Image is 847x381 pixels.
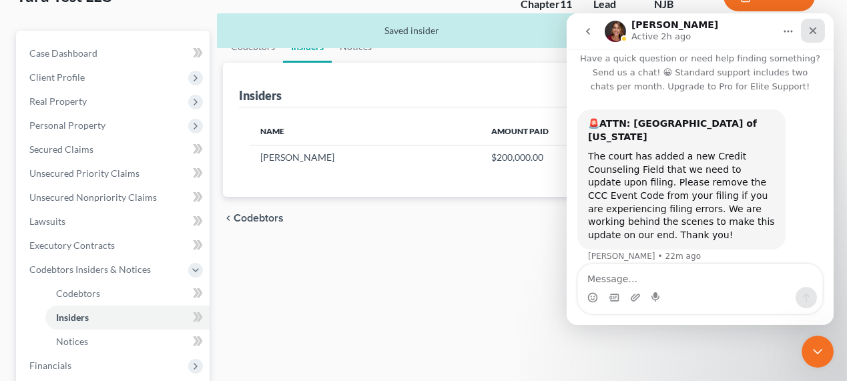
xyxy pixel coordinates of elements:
span: Unsecured Nonpriority Claims [29,192,157,203]
a: Insiders [45,306,210,330]
a: Notices [45,330,210,354]
span: Personal Property [29,119,105,131]
a: Lawsuits [19,210,210,234]
span: Notices [56,336,88,347]
span: Codebtors Insiders & Notices [29,264,151,275]
span: Codebtors [234,213,284,224]
span: Financials [29,360,71,371]
span: $200,000.00 [491,151,543,163]
div: Insiders [239,87,282,103]
span: Secured Claims [29,143,93,155]
span: Lawsuits [29,216,65,227]
a: Codebtors [45,282,210,306]
a: Secured Claims [19,137,210,161]
iframe: Intercom live chat [802,336,834,368]
i: chevron_left [223,213,234,224]
span: Unsecured Priority Claims [29,167,139,179]
a: Executory Contracts [19,234,210,258]
div: Saved insider [228,24,607,37]
a: Unsecured Priority Claims [19,161,210,185]
span: Insiders [56,312,89,323]
span: Client Profile [29,71,85,83]
a: Unsecured Nonpriority Claims [19,185,210,210]
span: Executory Contracts [29,240,115,251]
span: Codebtors [56,288,100,299]
button: chevron_left Codebtors [223,213,284,224]
span: Real Property [29,95,87,107]
span: [PERSON_NAME] [260,151,334,163]
span: Name [260,126,284,136]
span: Amount Paid [491,126,549,136]
span: Case Dashboard [29,47,97,59]
iframe: Intercom live chat [567,13,834,325]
